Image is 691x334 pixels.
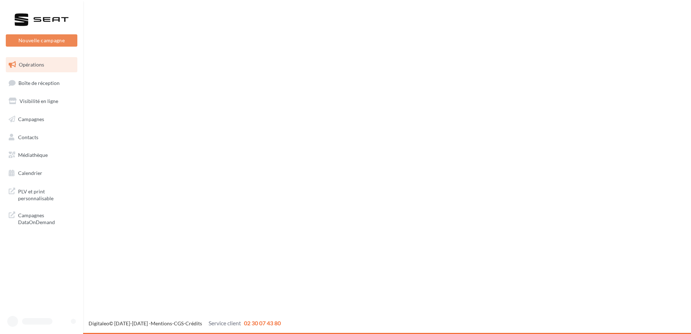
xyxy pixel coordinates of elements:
[89,320,109,326] a: Digitaleo
[18,116,44,122] span: Campagnes
[244,320,281,326] span: 02 30 07 43 80
[18,80,60,86] span: Boîte de réception
[4,57,79,72] a: Opérations
[4,130,79,145] a: Contacts
[18,187,74,202] span: PLV et print personnalisable
[6,34,77,47] button: Nouvelle campagne
[4,94,79,109] a: Visibilité en ligne
[89,320,281,326] span: © [DATE]-[DATE] - - -
[18,210,74,226] span: Campagnes DataOnDemand
[151,320,172,326] a: Mentions
[4,147,79,163] a: Médiathèque
[4,112,79,127] a: Campagnes
[18,170,42,176] span: Calendrier
[4,184,79,205] a: PLV et print personnalisable
[209,320,241,326] span: Service client
[4,207,79,229] a: Campagnes DataOnDemand
[19,61,44,68] span: Opérations
[185,320,202,326] a: Crédits
[174,320,184,326] a: CGS
[4,166,79,181] a: Calendrier
[20,98,58,104] span: Visibilité en ligne
[18,152,48,158] span: Médiathèque
[18,134,38,140] span: Contacts
[4,75,79,91] a: Boîte de réception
